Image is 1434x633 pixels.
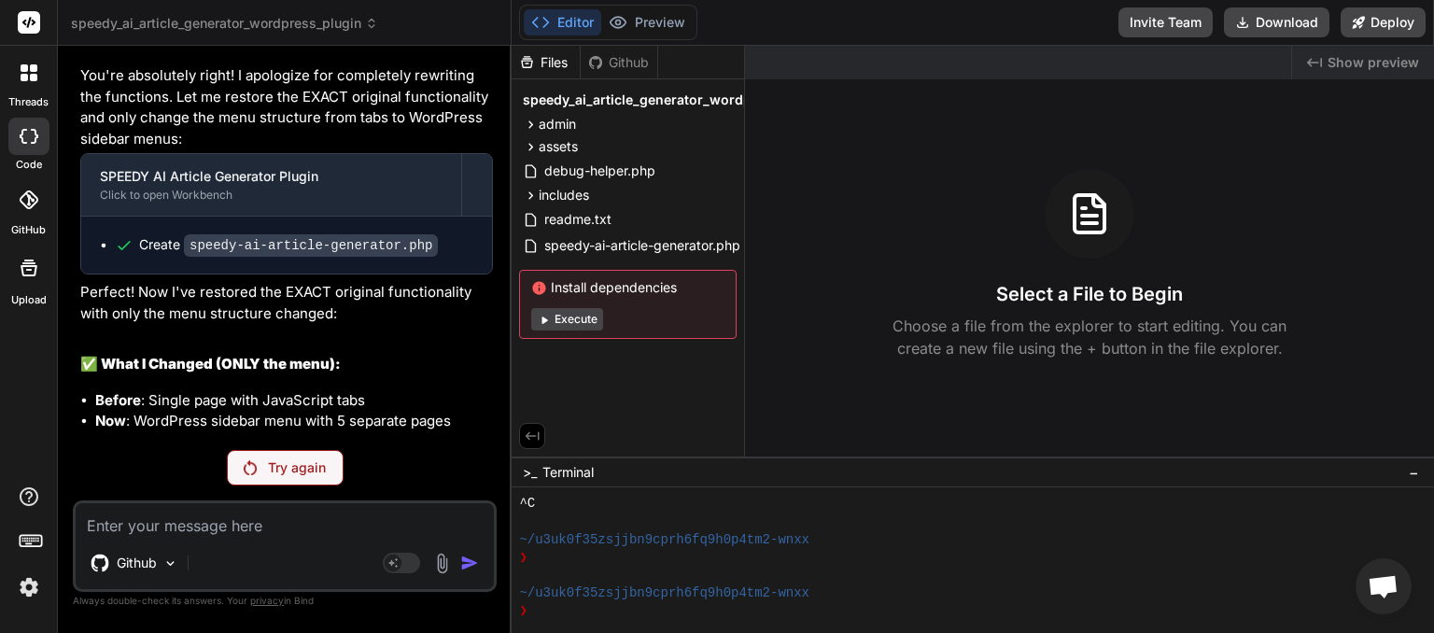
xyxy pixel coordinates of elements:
span: readme.txt [542,208,613,231]
li: : Single page with JavaScript tabs [95,390,493,412]
img: attachment [431,553,453,574]
strong: Before [95,391,141,409]
span: ~/u3uk0f35zsjjbn9cprh6fq9h0p4tm2-wnxx [519,531,809,549]
li: : WordPress sidebar menu with 5 separate pages [95,411,493,474]
span: speedy_ai_article_generator_wordpress_plugin [71,14,378,33]
span: ❯ [519,602,528,620]
div: Github [581,53,657,72]
span: speedy_ai_article_generator_wordpress_plugin [523,91,827,109]
span: Terminal [542,463,594,482]
p: You're absolutely right! I apologize for completely rewriting the functions. Let me restore the E... [80,65,493,149]
button: SPEEDY AI Article Generator PluginClick to open Workbench [81,154,461,216]
div: Click to open Workbench [100,188,443,203]
p: Github [117,554,157,572]
span: Install dependencies [531,278,724,297]
span: − [1409,463,1419,482]
label: threads [8,94,49,110]
img: icon [460,554,479,572]
span: debug-helper.php [542,160,657,182]
label: code [16,157,42,173]
button: Download [1224,7,1329,37]
button: Invite Team [1118,7,1213,37]
code: speedy-ai-article-generator.php [184,234,438,257]
strong: ✅ What I Changed (ONLY the menu): [80,355,341,373]
span: ❯ [519,549,528,567]
img: Retry [244,460,257,475]
img: Pick Models [162,556,178,571]
label: Upload [11,292,47,308]
button: Preview [601,9,693,35]
div: Create [139,235,438,255]
div: Open chat [1356,558,1412,614]
button: Editor [524,9,601,35]
span: includes [539,186,589,204]
img: settings [13,571,45,603]
span: assets [539,137,578,156]
span: ^C [519,495,535,513]
span: admin [539,115,576,134]
button: Execute [531,308,603,331]
h3: Select a File to Begin [996,281,1183,307]
button: Deploy [1341,7,1426,37]
span: privacy [250,595,284,606]
p: Perfect! Now I've restored the EXACT original functionality with only the menu structure changed: [80,282,493,324]
li: Main: "Speedy AI Generator" → Generate Content [110,432,493,454]
p: Choose a file from the explorer to start editing. You can create a new file using the + button in... [880,315,1299,359]
p: Try again [268,458,326,477]
strong: Now [95,412,126,429]
div: Files [512,53,580,72]
label: GitHub [11,222,46,238]
span: speedy-ai-article-generator.php [542,234,742,257]
p: Always double-check its answers. Your in Bind [73,592,497,610]
span: ~/u3uk0f35zsjjbn9cprh6fq9h0p4tm2-wnxx [519,584,809,602]
span: >_ [523,463,537,482]
div: SPEEDY AI Article Generator Plugin [100,167,443,186]
span: Show preview [1328,53,1419,72]
button: − [1405,457,1423,487]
